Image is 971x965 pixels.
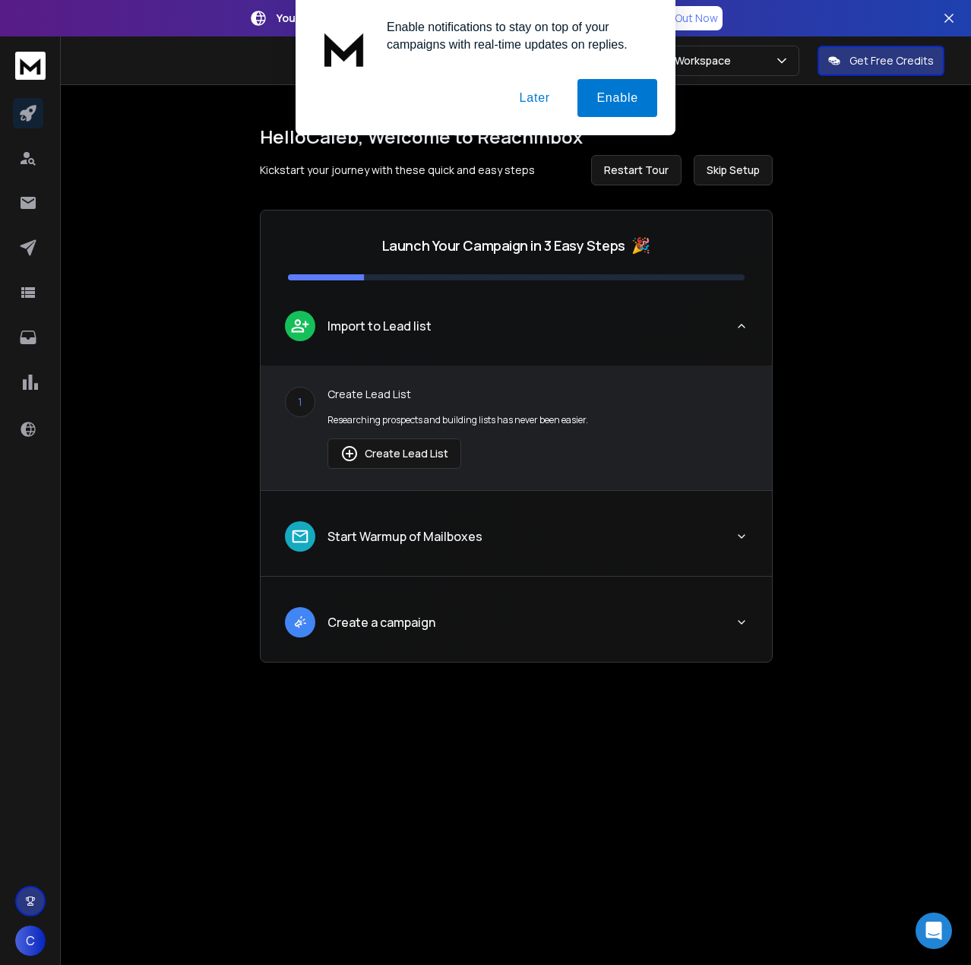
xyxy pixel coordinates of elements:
[15,925,46,956] button: C
[707,163,760,178] span: Skip Setup
[500,79,568,117] button: Later
[327,527,482,546] p: Start Warmup of Mailboxes
[285,387,315,417] div: 1
[694,155,773,185] button: Skip Setup
[261,299,772,365] button: leadImport to Lead list
[290,612,310,631] img: lead
[261,595,772,662] button: leadCreate a campaign
[261,509,772,576] button: leadStart Warmup of Mailboxes
[327,613,435,631] p: Create a campaign
[261,365,772,490] div: leadImport to Lead list
[916,913,952,949] div: Open Intercom Messenger
[591,155,682,185] button: Restart Tour
[260,125,773,149] h1: Hello Caleb , Welcome to ReachInbox
[327,414,748,426] p: Researching prospects and building lists has never been easier.
[382,235,625,256] p: Launch Your Campaign in 3 Easy Steps
[631,235,650,256] span: 🎉
[260,163,535,178] p: Kickstart your journey with these quick and easy steps
[290,316,310,335] img: lead
[314,18,375,79] img: notification icon
[327,387,748,402] p: Create Lead List
[375,18,657,53] div: Enable notifications to stay on top of your campaigns with real-time updates on replies.
[577,79,657,117] button: Enable
[327,317,432,335] p: Import to Lead list
[327,438,461,469] button: Create Lead List
[340,445,359,463] img: lead
[290,527,310,546] img: lead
